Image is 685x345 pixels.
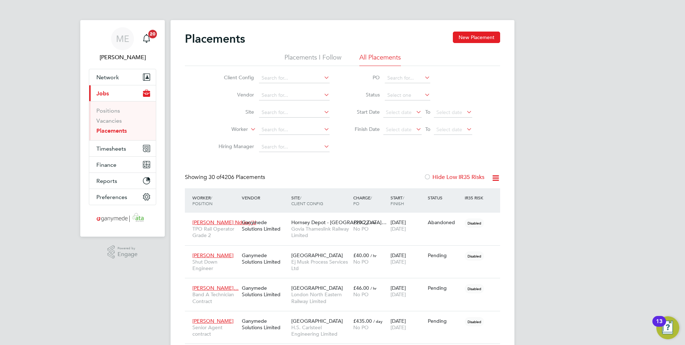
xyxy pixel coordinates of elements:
div: Jobs [89,101,156,140]
div: [DATE] [389,314,426,334]
span: Mia Eckersley [89,53,156,62]
li: All Placements [359,53,401,66]
input: Search for... [259,73,330,83]
div: 13 [656,321,662,331]
span: [DATE] [391,226,406,232]
span: £435.00 [353,318,372,324]
span: / Position [192,195,212,206]
div: Showing [185,174,267,181]
button: Preferences [89,189,156,205]
div: [DATE] [389,281,426,301]
span: H.S. Carlsteel Engineering Limited [291,324,350,337]
span: Select date [386,126,412,133]
span: £40.00 [353,252,369,259]
button: Reports [89,173,156,189]
span: Ej Musk Process Services Ltd [291,259,350,271]
span: No PO [353,226,369,232]
a: Vacancies [96,117,122,124]
label: Status [348,91,380,98]
span: [PERSON_NAME] [192,252,234,259]
div: [DATE] [389,216,426,236]
div: Vendor [240,191,289,204]
span: [DATE] [391,291,406,298]
span: Powered by [118,245,138,251]
div: Abandoned [428,219,461,226]
div: Charge [351,191,389,210]
span: [PERSON_NAME] Ndung'U [192,219,256,226]
div: Worker [191,191,240,210]
span: Hornsey Depot - [GEOGRAPHIC_DATA]… [291,219,387,226]
span: Disabled [465,218,484,228]
button: Timesheets [89,141,156,156]
div: Ganymede Solutions Limited [240,281,289,301]
input: Search for... [259,108,330,118]
span: / Client Config [291,195,323,206]
a: Go to home page [89,212,156,224]
span: No PO [353,259,369,265]
div: IR35 Risk [463,191,488,204]
div: Ganymede Solutions Limited [240,314,289,334]
div: Pending [428,318,461,324]
label: Vendor [213,91,254,98]
button: Jobs [89,85,156,101]
span: Senior Agent contract [192,324,238,337]
span: / hr [370,220,377,225]
a: [PERSON_NAME]Senior Agent contractGanymede Solutions Limited[GEOGRAPHIC_DATA]H.S. Carlsteel Engin... [191,314,500,320]
div: Pending [428,252,461,259]
span: / Finish [391,195,404,206]
a: 20 [139,27,154,50]
span: Shut Down Engineer [192,259,238,271]
span: [PERSON_NAME]… [192,285,239,291]
span: 20 [148,30,157,38]
span: Jobs [96,90,109,97]
a: [PERSON_NAME]…Band A Technician ContractGanymede Solutions Limited[GEOGRAPHIC_DATA]London North E... [191,281,500,287]
span: To [423,124,432,134]
span: ME [116,34,129,43]
span: [DATE] [391,324,406,331]
span: [DATE] [391,259,406,265]
input: Select one [385,90,430,100]
span: / PO [353,195,372,206]
a: Placements [96,127,127,134]
label: Start Date [348,109,380,115]
div: Site [289,191,351,210]
span: / day [373,318,383,324]
span: TPO Rail Operator Grade 2 [192,226,238,238]
a: Powered byEngage [107,245,138,259]
a: Positions [96,107,120,114]
span: 30 of [209,174,221,181]
span: [GEOGRAPHIC_DATA] [291,285,343,291]
span: London North Eastern Railway Limited [291,291,350,304]
a: [PERSON_NAME] Ndung'UTPO Rail Operator Grade 2Ganymede Solutions LimitedHornsey Depot - [GEOGRAPH... [191,215,500,221]
span: Disabled [465,251,484,261]
input: Search for... [259,125,330,135]
label: Worker [207,126,248,133]
span: Preferences [96,194,127,200]
span: Disabled [465,317,484,326]
img: ganymedesolutions-logo-retina.png [95,212,151,224]
label: Client Config [213,74,254,81]
button: New Placement [453,32,500,43]
span: Finance [96,161,116,168]
span: 4206 Placements [209,174,265,181]
span: Select date [386,109,412,115]
span: Reports [96,178,117,184]
a: [PERSON_NAME]Shut Down EngineerGanymede Solutions Limited[GEOGRAPHIC_DATA]Ej Musk Process Service... [191,248,500,254]
span: Govia Thameslink Railway Limited [291,226,350,238]
span: No PO [353,291,369,298]
span: Select date [436,109,462,115]
span: [PERSON_NAME] [192,318,234,324]
span: Network [96,74,119,81]
span: / hr [370,285,377,291]
label: Finish Date [348,126,380,132]
input: Search for... [259,142,330,152]
div: Start [389,191,426,210]
div: [DATE] [389,249,426,269]
span: Band A Technician Contract [192,291,238,304]
span: [GEOGRAPHIC_DATA] [291,318,343,324]
span: £46.00 [353,285,369,291]
span: [GEOGRAPHIC_DATA] [291,252,343,259]
input: Search for... [259,90,330,100]
div: Ganymede Solutions Limited [240,216,289,236]
span: No PO [353,324,369,331]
